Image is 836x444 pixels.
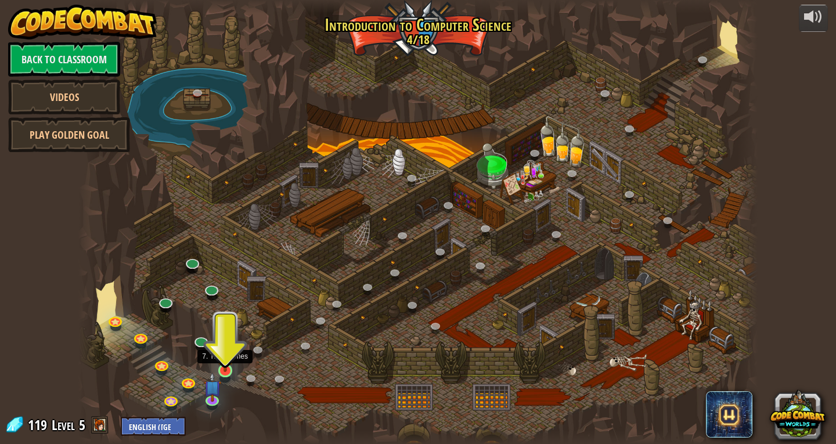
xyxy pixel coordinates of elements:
a: Back to Classroom [8,42,120,77]
a: Videos [8,80,120,114]
img: level-banner-unstarted-subscriber.png [204,372,221,402]
a: Play Golden Goal [8,117,130,152]
img: level-banner-unstarted.png [217,333,234,372]
span: 5 [79,416,85,434]
button: Adjust volume [799,5,828,32]
img: CodeCombat - Learn how to code by playing a game [8,5,157,39]
span: 119 [28,416,51,434]
span: Level [52,416,75,435]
